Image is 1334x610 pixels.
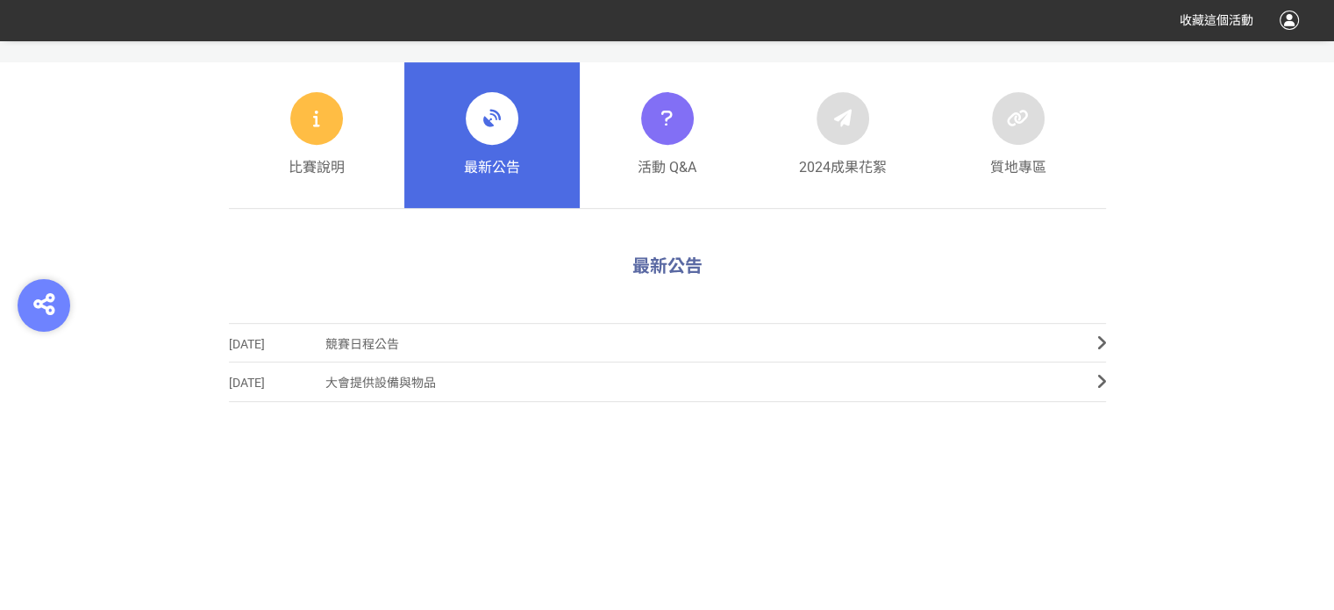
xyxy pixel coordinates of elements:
[404,62,580,208] a: 最新公告
[289,157,345,178] span: 比賽說明
[229,325,325,364] span: [DATE]
[632,255,703,276] span: 最新公告
[229,323,1106,362] a: [DATE]競賽日程公告
[931,62,1106,208] a: 質地專區
[580,62,755,208] a: 活動 Q&A
[325,363,1071,403] span: 大會提供設備與物品
[755,62,931,208] a: 2024成果花絮
[638,157,696,178] span: 活動 Q&A
[799,157,887,178] span: 2024成果花絮
[325,325,1071,364] span: 競賽日程公告
[229,363,325,403] span: [DATE]
[990,157,1046,178] span: 質地專區
[229,362,1106,402] a: [DATE]大會提供設備與物品
[464,157,520,178] span: 最新公告
[1180,13,1253,27] span: 收藏這個活動
[229,62,404,208] a: 比賽說明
